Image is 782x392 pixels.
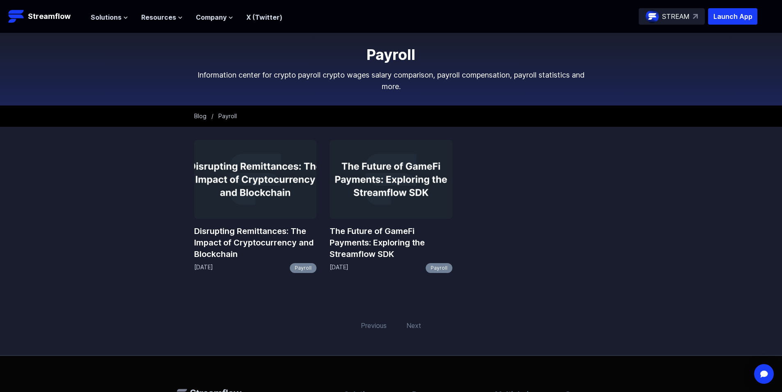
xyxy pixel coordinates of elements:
button: Resources [141,12,183,22]
p: [DATE] [194,263,213,273]
img: Disrupting Remittances: The Impact of Cryptocurrency and Blockchain [194,140,317,219]
img: Streamflow Logo [8,8,25,25]
span: Resources [141,12,176,22]
div: Open Intercom Messenger [754,364,774,384]
span: Solutions [91,12,122,22]
a: X (Twitter) [246,13,282,21]
button: Launch App [708,8,757,25]
a: Streamflow [8,8,83,25]
a: Blog [194,112,206,119]
p: [DATE] [330,263,349,273]
a: STREAM [639,8,705,25]
a: Payroll [290,263,316,273]
span: Previous [356,316,392,335]
h1: Payroll [194,46,588,63]
span: Next [401,316,426,335]
p: Streamflow [28,11,71,22]
button: Company [196,12,233,22]
span: Payroll [218,112,237,119]
img: streamflow-logo-circle.png [646,10,659,23]
p: STREAM [662,11,690,21]
p: Information center for crypto payroll crypto wages salary comparison, payroll compensation, payro... [194,69,588,92]
a: The Future of GameFi Payments: Exploring the Streamflow SDK [330,225,452,260]
span: / [211,112,213,119]
img: top-right-arrow.svg [693,14,698,19]
a: Payroll [426,263,452,273]
button: Solutions [91,12,128,22]
img: The Future of GameFi Payments: Exploring the Streamflow SDK [330,140,452,219]
a: Disrupting Remittances: The Impact of Cryptocurrency and Blockchain [194,225,317,260]
span: Company [196,12,227,22]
